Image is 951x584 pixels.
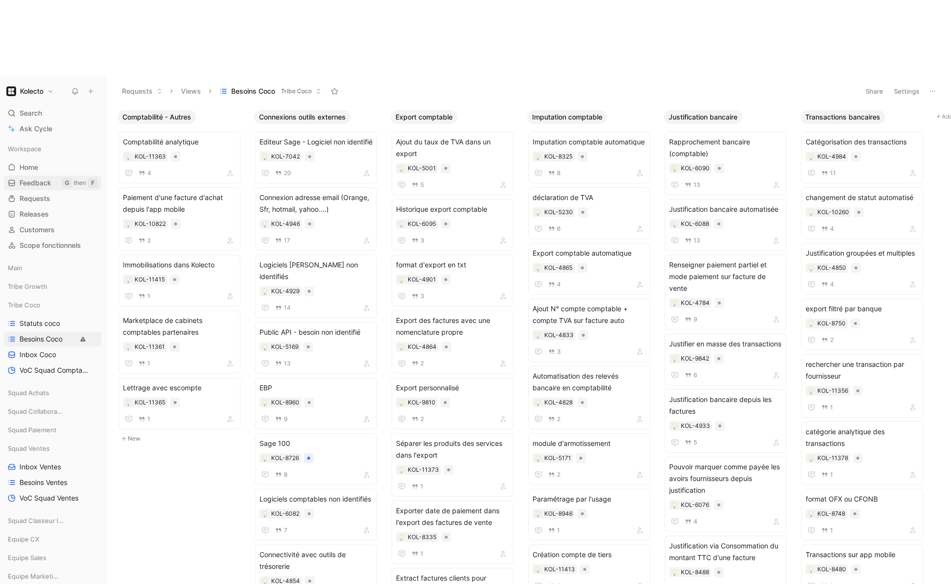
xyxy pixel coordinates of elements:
span: 2 [420,361,424,366]
span: Immobilisations dans Kolecto [123,259,236,271]
div: 💡 [125,153,132,160]
button: 💡 [125,399,132,406]
button: KolectoKolecto [4,84,56,98]
span: changement de statut automatisé [806,192,919,203]
div: KOL-4865 [544,263,573,273]
div: 💡 [535,399,541,406]
a: Rapprochement bancaire (comptable)13 [665,132,787,195]
span: VoC Squad Comptabilité [20,365,89,375]
button: Settings [890,84,924,98]
div: KOL-4784 [681,298,710,308]
span: Search [20,107,42,119]
button: Requests [118,84,167,99]
button: 💡 [398,276,405,283]
img: Kolecto [6,86,16,96]
button: 1 [137,358,152,369]
span: Main [8,263,22,273]
div: Tribe CocoStatuts cocoBesoins CocoInbox CocoVoC Squad Comptabilité [4,298,101,378]
span: 13 [284,361,291,366]
a: Inbox Coco [4,347,101,362]
a: Besoins Coco [4,332,101,346]
span: Rapprochement bancaire (comptable) [669,136,782,160]
img: 💡 [262,344,268,350]
div: KOL-7042 [271,152,300,161]
span: 4 [830,282,834,287]
button: 💡 [125,276,132,283]
span: Export comptable automatique [533,247,646,259]
img: 💡 [125,222,131,227]
button: 💡 [671,355,678,362]
span: Catégorisation des transactions [806,136,919,148]
div: KOL-11415 [135,275,165,284]
img: 💡 [672,356,677,362]
div: Search [4,106,101,121]
div: Tribe Coco [4,298,101,312]
button: Export comptable [391,110,457,124]
span: Squad Achats [8,388,49,398]
a: Ajout N° compte comptable + compte TVA sur facture auto3 [528,299,650,362]
a: Imputation comptable automatique8 [528,132,650,183]
span: Logiciels [PERSON_NAME] non identifiés [259,259,373,282]
a: Justifier en masse des transactions6 [665,334,787,385]
span: Justification groupées et multiples [806,247,919,259]
a: Requests [4,191,101,206]
a: Automatisation des relevés bancaire en comptabilité2 [528,366,650,429]
button: 13 [683,235,702,246]
a: rechercher une transaction par fournisseur1 [801,354,923,418]
span: 11 [830,170,836,176]
span: Ajout N° compte comptable + compte TVA sur facture auto [533,303,646,326]
img: 💡 [125,277,131,283]
span: Feedback [20,178,51,188]
button: 💡 [261,343,268,350]
button: 1 [137,414,152,424]
button: 4 [819,223,836,234]
a: Catégorisation des transactions11 [801,132,923,183]
img: 💡 [398,166,404,172]
button: 💡 [808,320,814,327]
span: 8 [557,170,561,176]
button: 20 [273,168,293,179]
a: Renseigner paiement partiel et mode paiement sur facture de vente9 [665,255,787,330]
img: 💡 [125,344,131,350]
span: Tribe Growth [8,282,47,291]
a: FeedbackGthenF [4,176,101,190]
div: 💡 [808,153,814,160]
span: déclaration de TVA [533,192,646,203]
span: Comptabilité analytique [123,136,236,148]
div: 💡 [808,387,814,394]
span: 1 [147,293,150,299]
button: 9 [273,414,290,424]
div: KOL-4864 [408,342,436,352]
button: 💡 [671,165,678,172]
a: format d'export en txt3 [392,255,514,306]
button: 4 [137,168,153,179]
button: Share [861,84,888,98]
span: 4 [557,282,561,287]
button: Besoins CocoTribe Coco [215,84,326,99]
span: 1 [147,361,150,366]
span: 1 [830,404,833,410]
span: Statuts coco [20,319,60,328]
div: Squad Achats [4,385,101,403]
button: 3 [410,291,426,302]
button: 6 [683,370,699,381]
button: 💡 [671,221,678,227]
a: Scope fonctionnels [4,238,101,253]
button: 13 [683,180,702,190]
span: Renseigner paiement partiel et mode paiement sur facture de vente [669,259,782,294]
a: Logiciels [PERSON_NAME] non identifiés14 [255,255,377,318]
div: KOL-5001 [408,163,436,173]
div: 💡 [261,288,268,295]
div: Squad Collaborateurs [4,404,101,422]
button: 💡 [261,221,268,227]
a: export filtré par banque2 [801,299,923,350]
img: 💡 [808,265,814,271]
span: Scope fonctionnels [20,241,81,250]
span: Imputation comptable automatique [533,136,646,148]
span: Export comptable [396,112,453,122]
div: then [74,178,86,188]
a: Export comptable automatique4 [528,243,650,295]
